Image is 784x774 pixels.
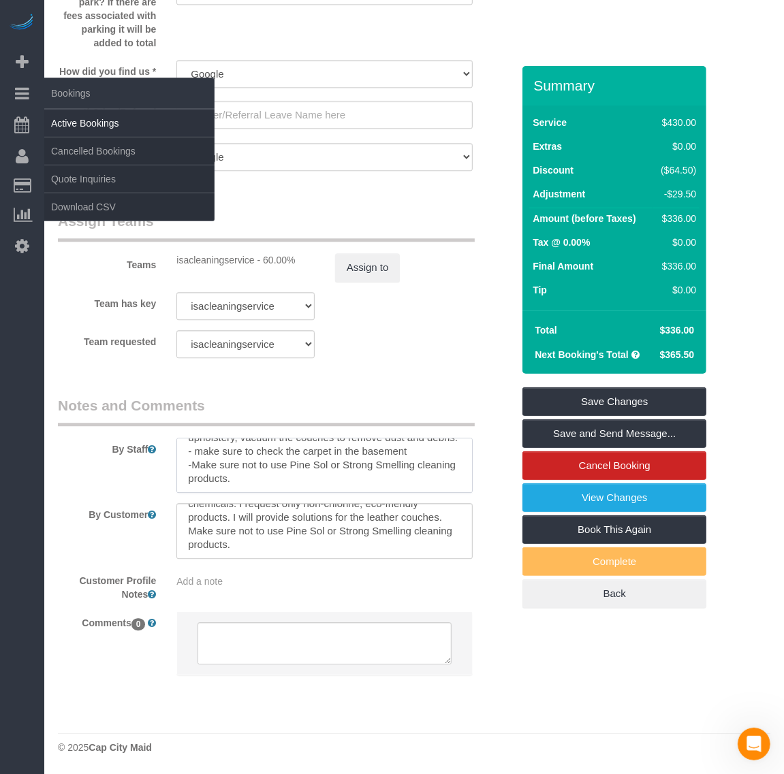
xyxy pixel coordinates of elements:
[533,163,574,177] label: Discount
[39,7,61,29] img: Profile image for Ellie
[28,177,245,191] div: Hey Everyone:
[58,741,770,754] div: © 2025
[522,419,706,448] a: Save and Send Message...
[58,211,475,242] legend: Assign Teams
[533,283,547,297] label: Tip
[48,503,166,521] label: By Customer
[131,618,146,630] span: 0
[176,576,223,587] span: Add a note
[48,330,166,349] label: Team requested
[522,387,706,416] a: Save Changes
[522,483,706,512] a: View Changes
[533,212,636,225] label: Amount (before Taxes)
[89,742,152,753] strong: Cap City Maid
[656,187,697,201] div: -$29.50
[176,101,473,129] input: If Other/Referral Leave Name here
[533,187,585,201] label: Adjustment
[48,438,166,456] label: By Staff
[656,283,697,297] div: $0.00
[44,138,215,165] a: Cancelled Bookings
[533,116,567,129] label: Service
[44,109,215,221] ul: Bookings
[660,349,695,360] span: $365.50
[522,515,706,544] a: Book This Again
[533,140,562,153] label: Extras
[48,611,166,630] label: Comments
[533,78,700,93] h3: Summary
[522,451,706,480] a: Cancel Booking
[239,5,264,30] div: Close
[533,236,590,249] label: Tax @ 0.00%
[656,259,697,273] div: $336.00
[28,157,219,168] b: Subject: Support Closure on [DATE]
[656,116,697,129] div: $430.00
[738,728,770,760] iframe: Intercom live chat
[660,325,695,336] span: $336.00
[656,236,697,249] div: $0.00
[656,212,697,225] div: $336.00
[213,5,239,31] button: Home
[66,7,155,17] h1: [PERSON_NAME]
[535,349,629,360] strong: Next Booking's Total
[44,165,215,193] a: Quote Inquiries
[522,579,706,608] a: Back
[656,140,697,153] div: $0.00
[44,193,215,221] a: Download CSV
[134,129,201,140] span: from Launch27
[48,253,166,272] label: Teams
[11,107,262,247] div: Ellie says…
[176,253,314,267] div: isacleaningservice - 60.00%
[28,124,50,146] img: Profile image for Ellie
[48,292,166,310] label: Team has key
[335,253,401,282] button: Assign to
[48,569,166,601] label: Customer Profile Notes
[8,14,35,33] img: Automaid Logo
[48,60,166,78] label: How did you find us *
[11,107,262,231] div: Profile image for Ellie[PERSON_NAME]from Launch27Subject: Support Closure on [DATE]Hey Everyone:A...
[61,129,134,140] span: [PERSON_NAME]
[533,259,593,273] label: Final Amount
[44,78,215,109] span: Bookings
[58,396,475,426] legend: Notes and Comments
[44,110,215,137] a: Active Bookings
[9,5,35,31] button: go back
[66,17,148,31] p: Active over [DATE]
[535,325,556,336] strong: Total
[656,163,697,177] div: ($64.50)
